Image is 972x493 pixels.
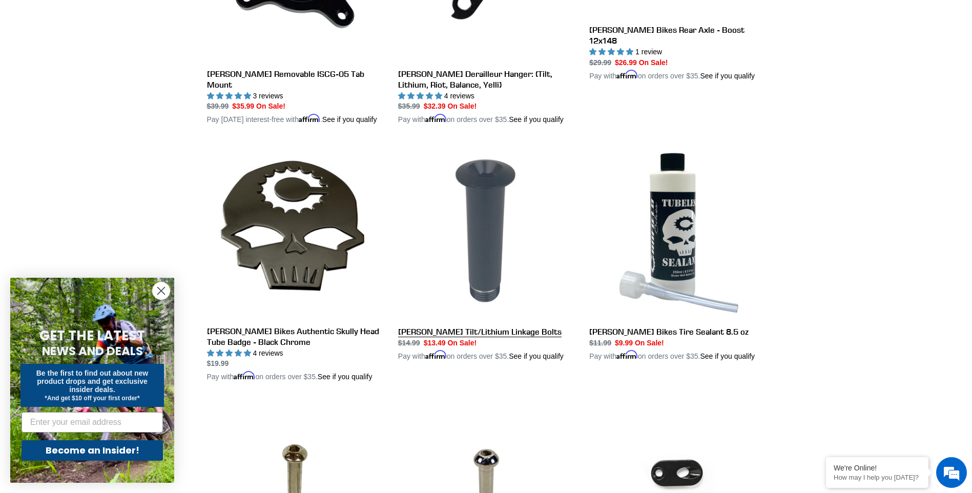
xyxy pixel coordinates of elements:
span: We're online! [59,129,141,233]
span: *And get $10 off your first order* [45,395,139,402]
img: d_696896380_company_1647369064580_696896380 [33,51,58,77]
button: Become an Insider! [22,440,163,461]
textarea: Type your message and hit 'Enter' [5,280,195,316]
input: Enter your email address [22,412,163,433]
span: NEWS AND DEALS [42,343,143,359]
div: We're Online! [834,464,921,472]
button: Close dialog [152,282,170,300]
span: Be the first to find out about new product drops and get exclusive insider deals. [36,369,149,394]
div: Navigation go back [11,56,27,72]
div: Chat with us now [69,57,188,71]
div: Minimize live chat window [168,5,193,30]
p: How may I help you today? [834,474,921,481]
span: GET THE LATEST [39,326,145,345]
